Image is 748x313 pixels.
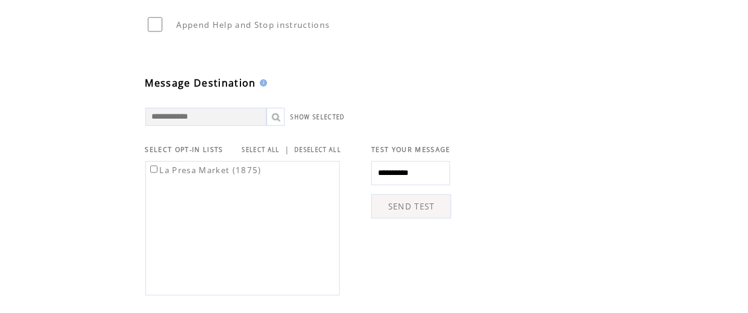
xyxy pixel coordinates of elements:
span: | [285,144,290,155]
a: DESELECT ALL [294,146,341,154]
span: Append Help and Stop instructions [176,19,329,30]
span: Message Destination [145,76,256,90]
img: help.gif [256,79,267,87]
span: TEST YOUR MESSAGE [371,145,451,154]
input: La Presa Market (1875) [150,165,158,173]
a: SHOW SELECTED [291,113,345,121]
span: SELECT OPT-IN LISTS [145,145,223,154]
a: SEND TEST [371,194,451,219]
a: SELECT ALL [242,146,280,154]
label: La Presa Market (1875) [148,165,262,176]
